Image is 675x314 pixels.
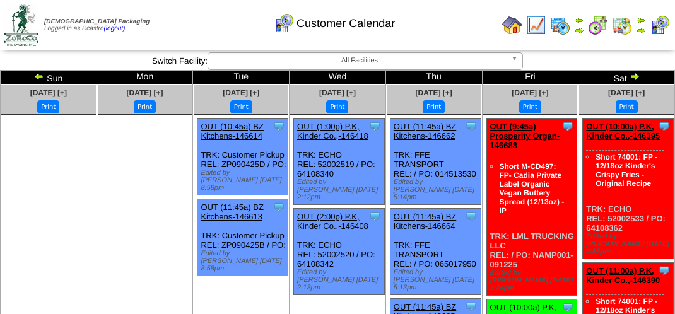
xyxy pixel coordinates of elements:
span: Logged in as Rcastro [44,18,150,32]
a: Short 74001: FP - 12/18oz Kinder's Crispy Fries - Original Recipe [596,153,657,188]
td: Fri [482,71,578,84]
td: Sun [1,71,97,84]
td: Mon [97,71,193,84]
td: Wed [290,71,386,84]
img: Tooltip [273,120,285,132]
div: TRK: ECHO REL: 52002520 / PO: 64108342 [294,209,385,295]
a: [DATE] [+] [223,88,259,97]
button: Print [37,100,59,113]
div: Edited by [PERSON_NAME] [DATE] 5:13pm [394,269,481,291]
a: (logout) [104,25,126,32]
div: Edited by [PERSON_NAME] [DATE] 5:14pm [394,178,481,201]
span: All Facilities [213,53,506,68]
a: [DATE] [+] [30,88,67,97]
span: [DEMOGRAPHIC_DATA] Packaging [44,18,150,25]
div: TRK: FFE TRANSPORT REL: / PO: 065017950 [390,209,481,295]
td: Thu [385,71,482,84]
img: Tooltip [465,300,478,313]
button: Print [616,100,638,113]
a: [DATE] [+] [608,88,645,97]
div: TRK: ECHO REL: 52002533 / PO: 64108362 [583,119,674,259]
div: TRK: Customer Pickup REL: ZP090425D / PO: [197,119,288,195]
div: TRK: LML TRUCKING LLC REL: / PO: NAMP001-091225 [486,119,577,296]
a: OUT (10:00a) P.K, Kinder Co.,-146395 [586,122,660,141]
a: OUT (1:00p) P.K, Kinder Co.,-146418 [297,122,368,141]
a: [DATE] [+] [127,88,163,97]
img: Tooltip [561,301,574,313]
a: Short M-CD497: FP- Cadia Private Label Organic Vegan Buttery Spread (12/13oz) - IP [500,162,565,215]
img: zoroco-logo-small.webp [4,4,38,46]
button: Print [230,100,252,113]
span: Customer Calendar [296,17,395,30]
div: Edited by [PERSON_NAME] [DATE] 2:13pm [297,269,384,291]
button: Print [134,100,156,113]
img: Tooltip [273,201,285,213]
img: arrowleft.gif [636,15,646,25]
img: calendarcustomer.gif [650,15,670,35]
img: Tooltip [658,264,671,277]
a: OUT (2:00p) P.K, Kinder Co.,-146408 [297,212,368,231]
img: Tooltip [658,120,671,132]
img: calendarprod.gif [550,15,570,35]
img: Tooltip [368,210,381,223]
img: arrowright.gif [636,25,646,35]
button: Print [423,100,445,113]
a: OUT (11:45a) BZ Kitchens-146662 [394,122,456,141]
div: Edited by [PERSON_NAME] [DATE] 8:58pm [201,169,288,192]
img: line_graph.gif [526,15,546,35]
div: Edited by [PERSON_NAME] [DATE] 2:12pm [297,178,384,201]
a: OUT (11:00a) P.K, Kinder Co.,-146390 [586,266,660,285]
img: arrowright.gif [630,71,640,81]
img: calendarcustomer.gif [274,13,294,33]
div: TRK: FFE TRANSPORT REL: / PO: 014513530 [390,119,481,205]
a: OUT (9:45a) Prosperity Organ-146688 [490,122,560,150]
a: OUT (10:45a) BZ Kitchens-146614 [201,122,263,141]
img: arrowleft.gif [574,15,584,25]
div: TRK: Customer Pickup REL: ZP090425B / PO: [197,199,288,276]
button: Print [519,100,541,113]
img: arrowright.gif [574,25,584,35]
img: calendarblend.gif [588,15,608,35]
div: Edited by [PERSON_NAME] [DATE] 3:24pm [490,269,577,292]
img: calendarinout.gif [612,15,632,35]
div: Edited by [PERSON_NAME] [DATE] 8:58pm [201,250,288,272]
td: Sat [578,71,675,84]
img: Tooltip [465,120,478,132]
img: Tooltip [561,120,574,132]
td: Tue [193,71,290,84]
a: OUT (11:45a) BZ Kitchens-146613 [201,202,263,221]
img: arrowleft.gif [34,71,44,81]
img: Tooltip [465,210,478,223]
a: [DATE] [+] [416,88,452,97]
a: OUT (11:45a) BZ Kitchens-146664 [394,212,456,231]
div: TRK: ECHO REL: 52002519 / PO: 64108340 [294,119,385,205]
a: [DATE] [+] [512,88,548,97]
img: Tooltip [368,120,381,132]
button: Print [326,100,348,113]
a: [DATE] [+] [319,88,356,97]
div: Edited by [PERSON_NAME] [DATE] 4:58pm [586,233,673,255]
